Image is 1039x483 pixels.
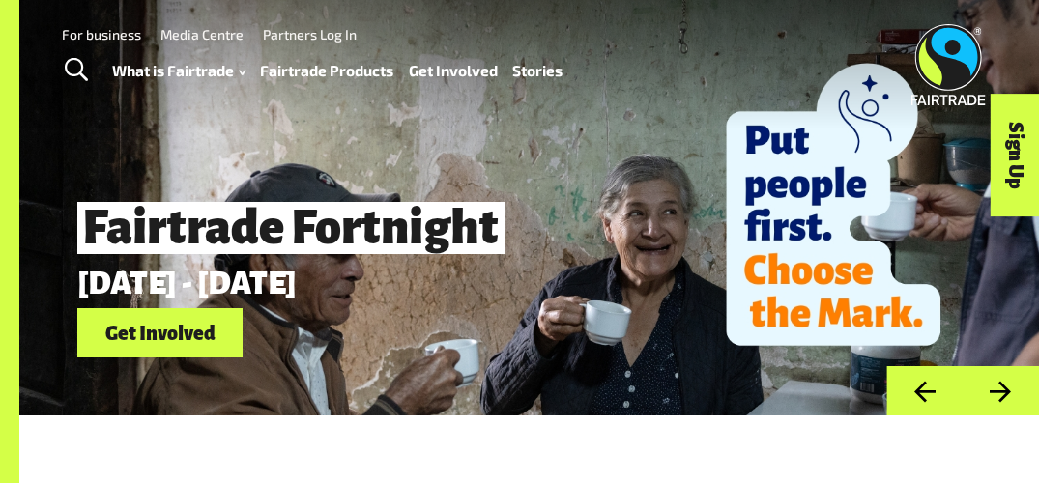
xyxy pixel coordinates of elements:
a: What is Fairtrade [112,57,245,84]
a: Partners Log In [263,26,357,43]
a: For business [62,26,141,43]
span: Fairtrade Fortnight [77,202,505,254]
a: Get Involved [409,57,498,84]
a: Toggle Search [52,46,100,95]
a: Stories [512,57,563,84]
p: [DATE] - [DATE] [77,267,827,301]
a: Get Involved [77,308,243,357]
button: Previous [886,366,963,415]
img: Fairtrade Australia New Zealand logo [910,24,985,105]
button: Next [963,366,1039,415]
a: Fairtrade Products [260,57,393,84]
a: Media Centre [160,26,244,43]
